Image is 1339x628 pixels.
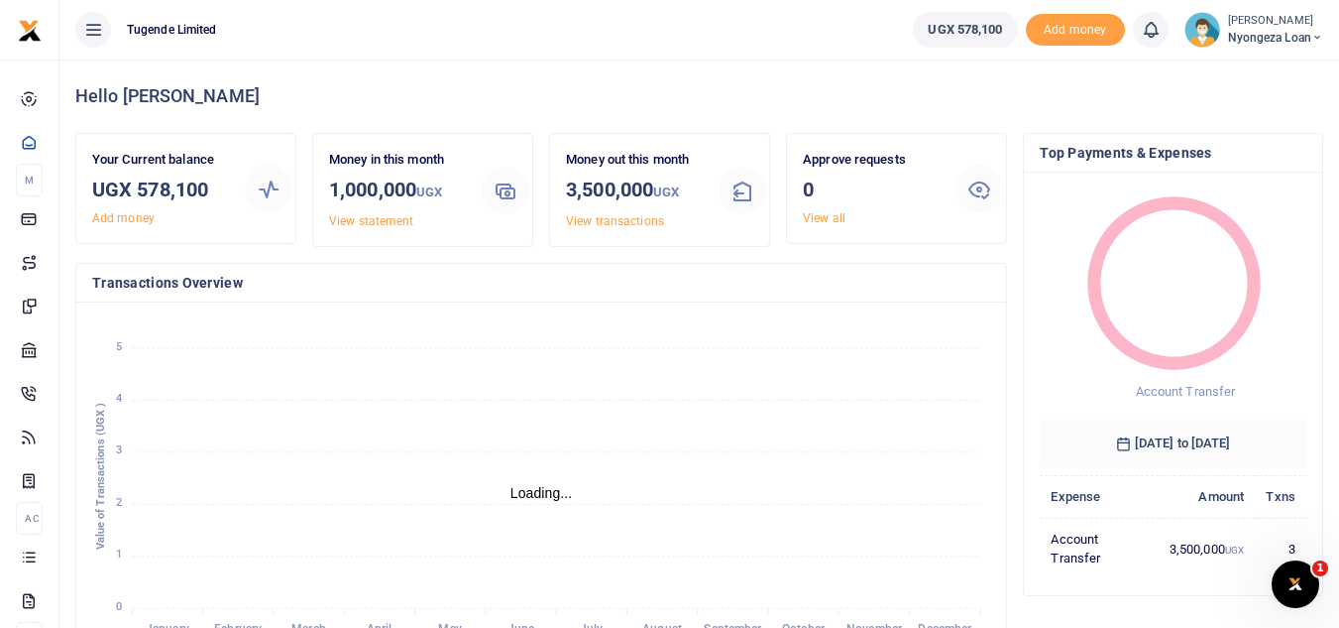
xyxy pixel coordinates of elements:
[116,340,122,353] tspan: 5
[510,485,573,501] text: Loading...
[329,150,466,171] p: Money in this month
[1026,21,1125,36] a: Add money
[18,22,42,37] a: logo-small logo-large logo-large
[1255,518,1306,579] td: 3
[16,164,43,196] li: M
[1026,14,1125,47] li: Toup your wallet
[928,20,1002,40] span: UGX 578,100
[18,19,42,43] img: logo-small
[92,211,155,225] a: Add money
[1040,518,1158,579] td: Account Transfer
[1040,420,1306,467] h6: [DATE] to [DATE]
[1228,29,1323,47] span: Nyongeza Loan
[1136,384,1236,399] span: Account Transfer
[119,21,225,39] span: Tugende Limited
[913,12,1017,48] a: UGX 578,100
[1228,13,1323,30] small: [PERSON_NAME]
[653,185,679,199] small: UGX
[116,600,122,613] tspan: 0
[803,150,940,171] p: Approve requests
[416,185,442,199] small: UGX
[1040,475,1158,518] th: Expense
[329,214,413,228] a: View statement
[566,175,703,207] h3: 3,500,000
[94,403,107,551] text: Value of Transactions (UGX )
[1225,545,1244,556] small: UGX
[329,175,466,207] h3: 1,000,000
[803,175,940,204] h3: 0
[1026,14,1125,47] span: Add money
[16,502,43,535] li: Ac
[116,444,122,457] tspan: 3
[803,211,845,225] a: View all
[92,272,990,294] h4: Transactions Overview
[1255,475,1306,518] th: Txns
[92,175,229,204] h3: UGX 578,100
[1184,12,1220,48] img: profile-user
[75,85,1323,107] h4: Hello [PERSON_NAME]
[566,150,703,171] p: Money out this month
[1159,518,1256,579] td: 3,500,000
[1159,475,1256,518] th: Amount
[116,496,122,509] tspan: 2
[905,12,1025,48] li: Wallet ballance
[1184,12,1323,48] a: profile-user [PERSON_NAME] Nyongeza Loan
[1312,561,1328,576] span: 1
[1040,142,1306,164] h4: Top Payments & Expenses
[1272,561,1319,608] iframe: Intercom live chat
[566,214,664,228] a: View transactions
[116,549,122,562] tspan: 1
[116,392,122,405] tspan: 4
[92,150,229,171] p: Your Current balance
